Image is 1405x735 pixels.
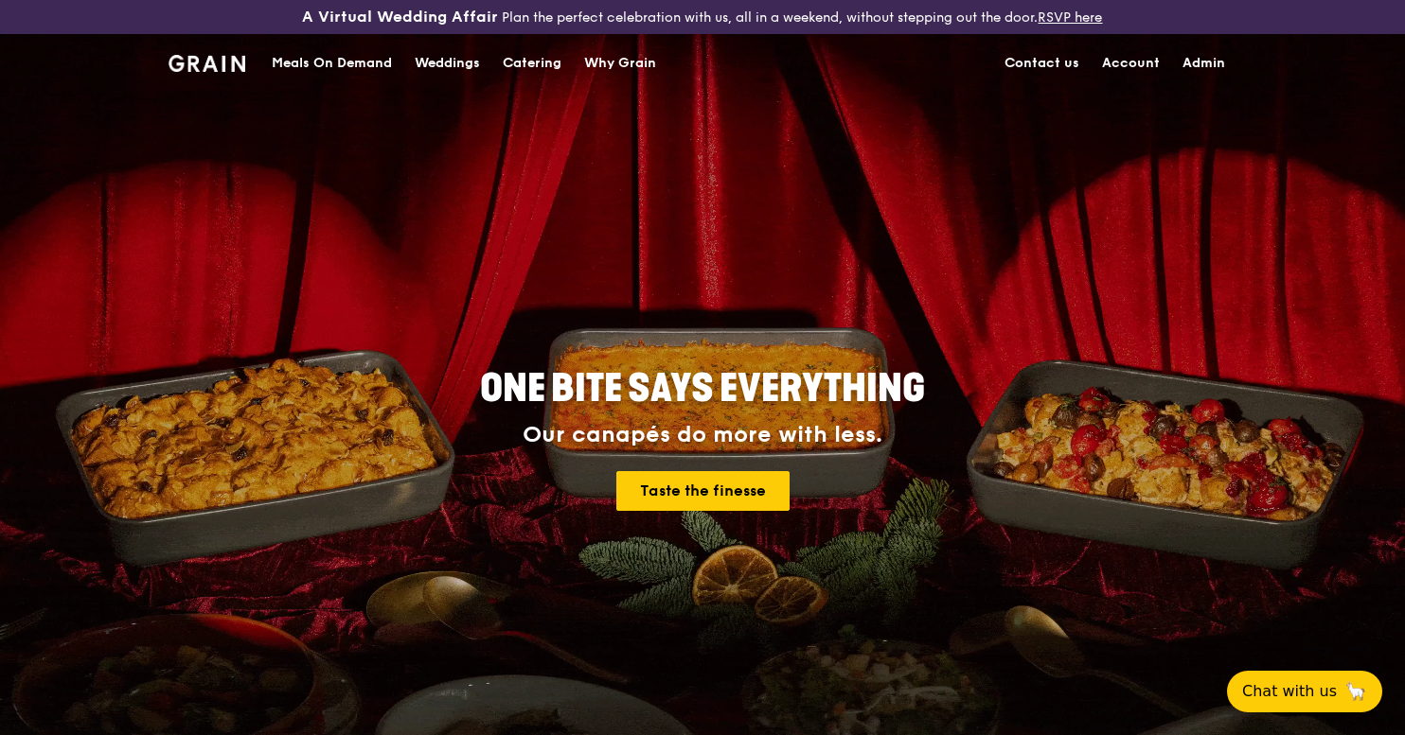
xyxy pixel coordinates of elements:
a: Account [1091,35,1171,92]
a: Weddings [403,35,491,92]
img: Grain [169,55,245,72]
span: ONE BITE SAYS EVERYTHING [480,366,925,411]
div: Plan the perfect celebration with us, all in a weekend, without stepping out the door. [234,8,1170,26]
div: Our canapés do more with less. [362,422,1043,448]
a: RSVP here [1038,9,1102,26]
a: Taste the finesse [616,471,790,511]
button: Chat with us🦙 [1227,671,1382,712]
a: Contact us [993,35,1091,92]
div: Weddings [415,35,480,92]
a: Why Grain [573,35,667,92]
span: 🦙 [1344,680,1367,703]
span: Chat with us [1242,680,1337,703]
h3: A Virtual Wedding Affair [302,8,498,26]
a: Catering [491,35,573,92]
a: Admin [1171,35,1236,92]
a: GrainGrain [169,33,245,90]
div: Catering [503,35,561,92]
div: Why Grain [584,35,656,92]
div: Meals On Demand [272,35,392,92]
